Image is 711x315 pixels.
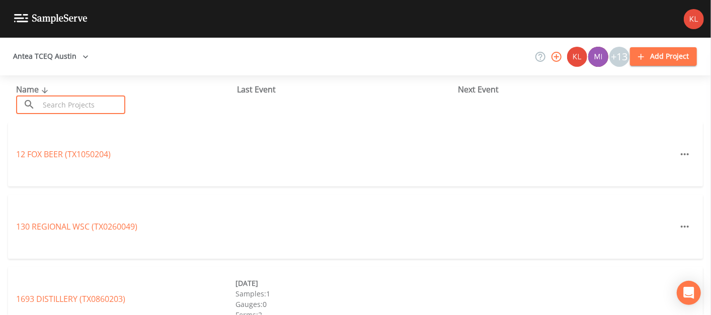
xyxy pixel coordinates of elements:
[567,47,588,67] div: Kler Teran
[237,83,458,95] div: Last Event
[39,95,125,114] input: Search Projects
[16,84,51,95] span: Name
[567,47,587,67] img: 9c4450d90d3b8045b2e5fa62e4f92659
[235,299,455,309] div: Gauges: 0
[235,288,455,299] div: Samples: 1
[16,293,125,304] a: 1693 DISTILLERY (TX0860203)
[588,47,608,67] img: a1ea4ff7c53760f38bef77ef7c6649bf
[16,221,137,232] a: 130 REGIONAL WSC (TX0260049)
[14,14,88,24] img: logo
[588,47,609,67] div: Miriaha Caddie
[609,47,629,67] div: +13
[9,47,93,66] button: Antea TCEQ Austin
[630,47,697,66] button: Add Project
[235,278,455,288] div: [DATE]
[458,83,679,95] div: Next Event
[677,281,701,305] div: Open Intercom Messenger
[684,9,704,29] img: 9c4450d90d3b8045b2e5fa62e4f92659
[16,149,111,160] a: 12 FOX BEER (TX1050204)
